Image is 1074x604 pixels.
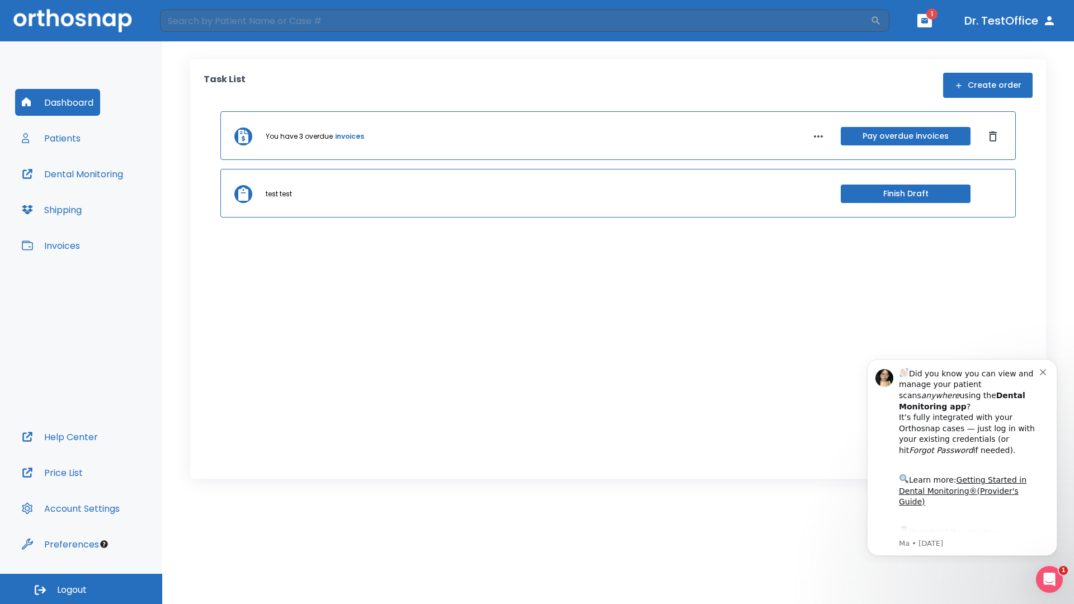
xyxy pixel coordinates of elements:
[15,531,106,558] button: Preferences
[926,8,938,20] span: 1
[190,17,199,26] button: Dismiss notification
[160,10,870,32] input: Search by Patient Name or Case #
[15,495,126,522] button: Account Settings
[15,232,87,259] button: Invoices
[850,349,1074,563] iframe: Intercom notifications message
[1036,566,1063,593] iframe: Intercom live chat
[49,178,148,199] a: App Store
[1059,566,1068,575] span: 1
[57,584,87,596] span: Logout
[49,176,190,233] div: Download the app: | ​ Let us know if you need help getting started!
[99,539,109,549] div: Tooltip anchor
[13,9,132,32] img: Orthosnap
[960,11,1061,31] button: Dr. TestOffice
[15,125,87,152] button: Patients
[841,127,971,145] button: Pay overdue invoices
[943,73,1033,98] button: Create order
[266,131,333,141] p: You have 3 overdue
[841,185,971,203] button: Finish Draft
[15,423,105,450] button: Help Center
[204,73,246,98] p: Task List
[335,131,364,141] a: invoices
[15,161,130,187] button: Dental Monitoring
[15,196,88,223] button: Shipping
[49,190,190,200] p: Message from Ma, sent 4w ago
[984,128,1002,145] button: Dismiss
[15,459,89,486] button: Price List
[266,189,292,199] p: test test
[15,89,100,116] button: Dashboard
